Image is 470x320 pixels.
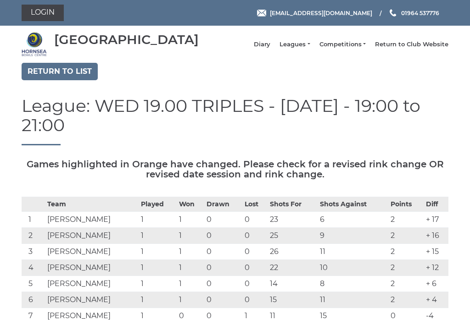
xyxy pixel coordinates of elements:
[242,292,268,308] td: 0
[45,227,139,243] td: [PERSON_NAME]
[139,243,177,259] td: 1
[22,227,45,243] td: 2
[388,292,424,308] td: 2
[242,211,268,227] td: 0
[242,243,268,259] td: 0
[45,197,139,211] th: Team
[268,211,318,227] td: 23
[242,197,268,211] th: Lost
[268,197,318,211] th: Shots For
[424,292,448,308] td: + 4
[139,197,177,211] th: Played
[318,292,388,308] td: 11
[257,9,372,17] a: Email [EMAIL_ADDRESS][DOMAIN_NAME]
[204,211,242,227] td: 0
[280,40,310,49] a: Leagues
[22,211,45,227] td: 1
[177,292,205,308] td: 1
[318,259,388,276] td: 10
[401,9,439,16] span: 01964 537776
[45,259,139,276] td: [PERSON_NAME]
[318,227,388,243] td: 9
[424,276,448,292] td: + 6
[390,9,396,17] img: Phone us
[388,227,424,243] td: 2
[257,10,266,17] img: Email
[268,227,318,243] td: 25
[242,276,268,292] td: 0
[388,276,424,292] td: 2
[139,227,177,243] td: 1
[45,243,139,259] td: [PERSON_NAME]
[424,227,448,243] td: + 16
[254,40,270,49] a: Diary
[424,259,448,276] td: + 12
[242,227,268,243] td: 0
[268,259,318,276] td: 22
[270,9,372,16] span: [EMAIL_ADDRESS][DOMAIN_NAME]
[388,243,424,259] td: 2
[22,243,45,259] td: 3
[424,197,448,211] th: Diff
[139,211,177,227] td: 1
[204,259,242,276] td: 0
[242,259,268,276] td: 0
[424,243,448,259] td: + 15
[45,211,139,227] td: [PERSON_NAME]
[388,197,424,211] th: Points
[177,259,205,276] td: 1
[139,276,177,292] td: 1
[268,243,318,259] td: 26
[22,96,448,145] h1: League: WED 19.00 TRIPLES - [DATE] - 19:00 to 21:00
[204,276,242,292] td: 0
[204,197,242,211] th: Drawn
[177,276,205,292] td: 1
[22,292,45,308] td: 6
[318,276,388,292] td: 8
[22,63,98,80] a: Return to list
[424,211,448,227] td: + 17
[45,276,139,292] td: [PERSON_NAME]
[22,159,448,179] h5: Games highlighted in Orange have changed. Please check for a revised rink change OR revised date ...
[22,32,47,57] img: Hornsea Bowls Centre
[22,5,64,21] a: Login
[319,40,366,49] a: Competitions
[177,197,205,211] th: Won
[45,292,139,308] td: [PERSON_NAME]
[22,259,45,276] td: 4
[268,276,318,292] td: 14
[318,243,388,259] td: 11
[177,211,205,227] td: 1
[204,243,242,259] td: 0
[318,211,388,227] td: 6
[388,259,424,276] td: 2
[177,227,205,243] td: 1
[54,33,199,47] div: [GEOGRAPHIC_DATA]
[22,276,45,292] td: 5
[268,292,318,308] td: 15
[177,243,205,259] td: 1
[375,40,448,49] a: Return to Club Website
[204,227,242,243] td: 0
[139,292,177,308] td: 1
[318,197,388,211] th: Shots Against
[204,292,242,308] td: 0
[388,9,439,17] a: Phone us 01964 537776
[139,259,177,276] td: 1
[388,211,424,227] td: 2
